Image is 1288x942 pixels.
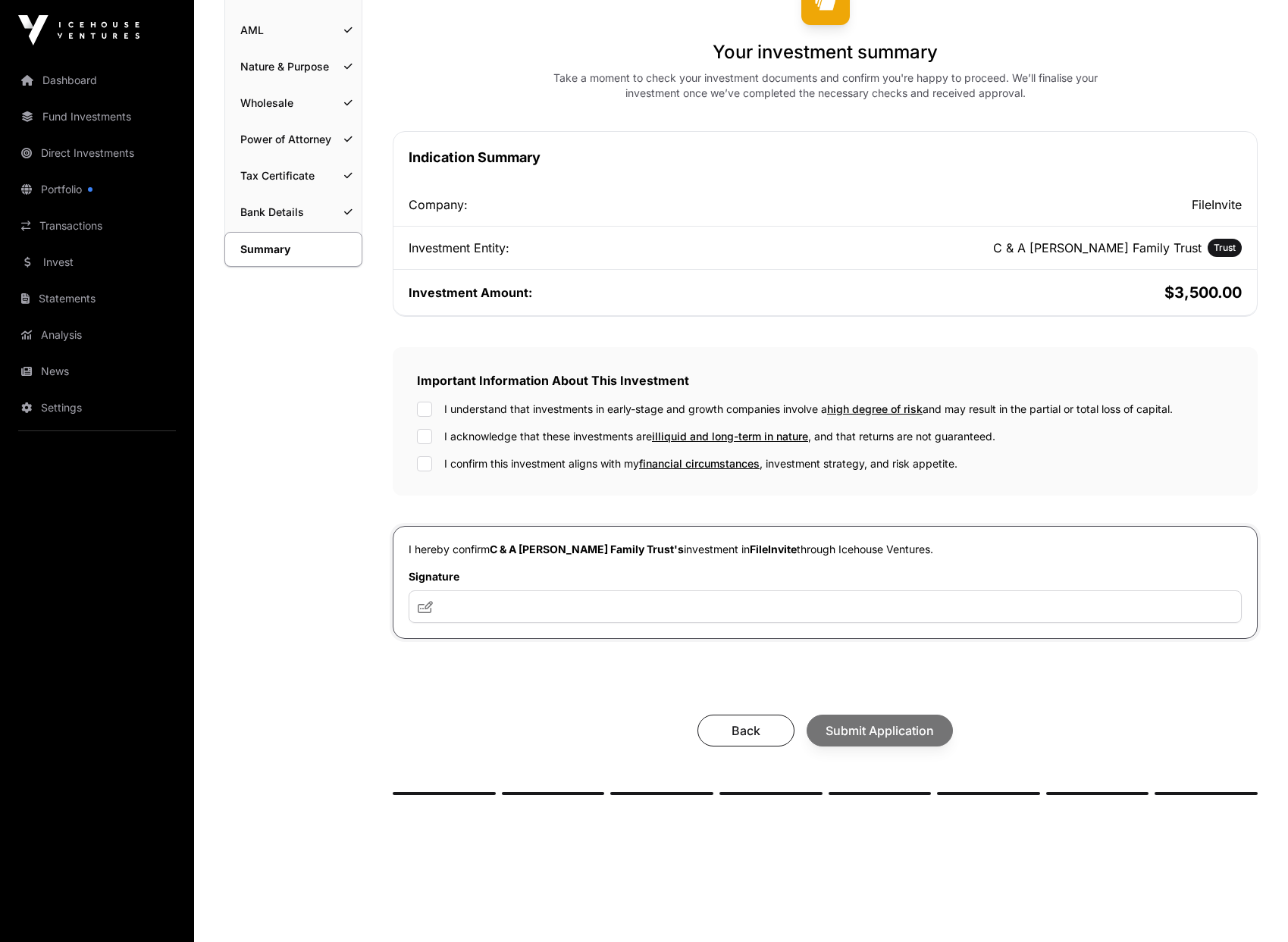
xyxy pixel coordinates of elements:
[225,196,362,229] a: Bank Details
[444,429,995,444] label: I acknowledge that these investments are , and that returns are not guaranteed.
[534,70,1117,101] div: Take a moment to check your investment documents and confirm you're happy to proceed. We’ll final...
[444,402,1173,417] label: I understand that investments in early-stage and growth companies involve a and may result in the...
[409,569,1242,584] label: Signature
[225,14,362,47] a: AML
[409,239,823,257] div: Investment Entity:
[225,123,362,156] a: Power of Attorney
[12,173,182,206] a: Portfolio
[12,209,182,243] a: Transactions
[409,147,1242,168] h1: Indication Summary
[225,50,362,83] a: Nature & Purpose
[12,391,182,424] a: Settings
[716,721,776,740] span: Back
[750,543,797,555] span: FileInvite
[12,64,182,97] a: Dashboard
[993,239,1202,257] h2: C & A [PERSON_NAME] Family Trust
[829,282,1243,303] h2: $3,500.00
[829,196,1243,214] h2: FileInvite
[12,136,182,170] a: Direct Investments
[639,457,760,470] span: financial circumstances
[713,40,938,64] h1: Your investment summary
[12,246,182,279] a: Invest
[417,371,1233,390] h2: Important Information About This Investment
[18,15,139,45] img: Icehouse Ventures Logo
[12,282,182,315] a: Statements
[409,196,823,214] div: Company:
[444,456,957,471] label: I confirm this investment aligns with my , investment strategy, and risk appetite.
[652,430,808,443] span: illiquid and long-term in nature
[697,715,794,746] button: Back
[409,285,532,300] span: Investment Amount:
[225,159,362,192] a: Tax Certificate
[224,232,362,267] a: Summary
[225,86,362,120] a: Wholesale
[1214,242,1236,254] span: Trust
[12,318,182,352] a: Analysis
[1212,869,1288,942] iframe: Chat Widget
[409,542,1242,557] p: I hereby confirm investment in through Icehouse Ventures.
[490,543,684,555] span: C & A [PERSON_NAME] Family Trust's
[12,355,182,388] a: News
[12,100,182,133] a: Fund Investments
[827,402,923,415] span: high degree of risk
